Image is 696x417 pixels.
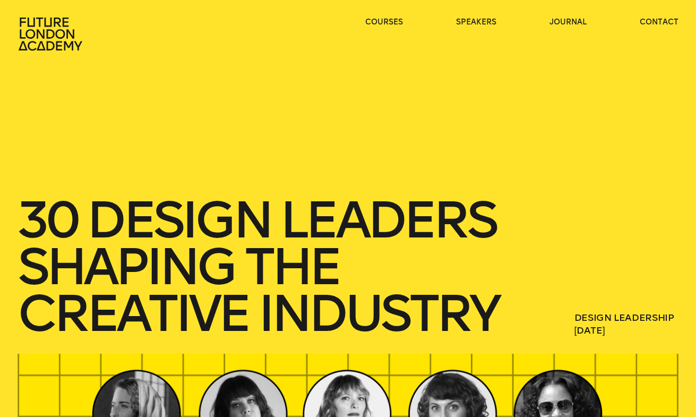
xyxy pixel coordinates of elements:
span: [DATE] [574,324,679,337]
h1: 30 Design Leaders Shaping The Creative Industry [18,197,505,337]
a: journal [549,17,587,28]
a: contact [640,17,678,28]
a: Design Leadership [574,312,674,324]
a: courses [365,17,403,28]
a: speakers [456,17,496,28]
